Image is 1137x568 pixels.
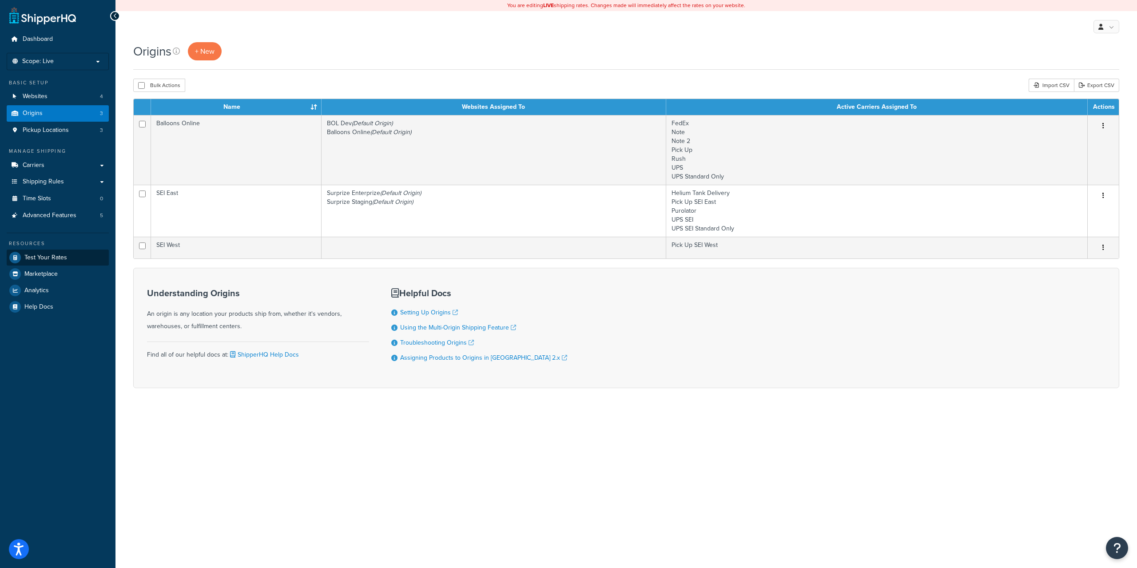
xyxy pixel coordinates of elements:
[7,88,109,105] a: Websites 4
[7,31,109,48] a: Dashboard
[400,353,567,362] a: Assigning Products to Origins in [GEOGRAPHIC_DATA] 2.x
[188,42,222,60] a: + New
[7,105,109,122] li: Origins
[7,147,109,155] div: Manage Shipping
[666,185,1088,237] td: Helium Tank Delivery Pick Up SEI East Purolator UPS SEI UPS SEI Standard Only
[7,191,109,207] a: Time Slots 0
[666,237,1088,258] td: Pick Up SEI West
[23,212,76,219] span: Advanced Features
[322,185,667,237] td: Surprize Enterprize Surprize Staging
[23,110,43,117] span: Origins
[666,99,1088,115] th: Active Carriers Assigned To
[7,282,109,298] a: Analytics
[24,270,58,278] span: Marketplace
[7,240,109,247] div: Resources
[24,303,53,311] span: Help Docs
[400,323,516,332] a: Using the Multi-Origin Shipping Feature
[1029,79,1074,92] div: Import CSV
[22,58,54,65] span: Scope: Live
[352,119,393,128] i: (Default Origin)
[7,299,109,315] a: Help Docs
[7,266,109,282] a: Marketplace
[1106,537,1128,559] button: Open Resource Center
[7,207,109,224] a: Advanced Features 5
[24,254,67,262] span: Test Your Rates
[23,178,64,186] span: Shipping Rules
[7,157,109,174] a: Carriers
[23,93,48,100] span: Websites
[100,212,103,219] span: 5
[7,105,109,122] a: Origins 3
[380,188,421,198] i: (Default Origin)
[24,287,49,294] span: Analytics
[7,191,109,207] li: Time Slots
[666,115,1088,185] td: FedEx Note Note 2 Pick Up Rush UPS UPS Standard Only
[151,185,322,237] td: SEI East
[9,7,76,24] a: ShipperHQ Home
[7,250,109,266] a: Test Your Rates
[543,1,554,9] b: LIVE
[400,308,458,317] a: Setting Up Origins
[147,288,369,333] div: An origin is any location your products ship from, whether it's vendors, warehouses, or fulfillme...
[7,174,109,190] a: Shipping Rules
[100,110,103,117] span: 3
[151,115,322,185] td: Balloons Online
[147,342,369,361] div: Find all of our helpful docs at:
[23,162,44,169] span: Carriers
[370,127,411,137] i: (Default Origin)
[7,79,109,87] div: Basic Setup
[1074,79,1119,92] a: Export CSV
[228,350,299,359] a: ShipperHQ Help Docs
[100,127,103,134] span: 3
[147,288,369,298] h3: Understanding Origins
[400,338,474,347] a: Troubleshooting Origins
[133,43,171,60] h1: Origins
[100,93,103,100] span: 4
[7,88,109,105] li: Websites
[7,207,109,224] li: Advanced Features
[1088,99,1119,115] th: Actions
[23,127,69,134] span: Pickup Locations
[23,195,51,203] span: Time Slots
[322,99,667,115] th: Websites Assigned To
[7,122,109,139] a: Pickup Locations 3
[23,36,53,43] span: Dashboard
[322,115,667,185] td: BOL Dev Balloons Online
[195,46,215,56] span: + New
[100,195,103,203] span: 0
[133,79,185,92] button: Bulk Actions
[391,288,567,298] h3: Helpful Docs
[151,237,322,258] td: SEI West
[372,197,413,207] i: (Default Origin)
[7,122,109,139] li: Pickup Locations
[151,99,322,115] th: Name : activate to sort column ascending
